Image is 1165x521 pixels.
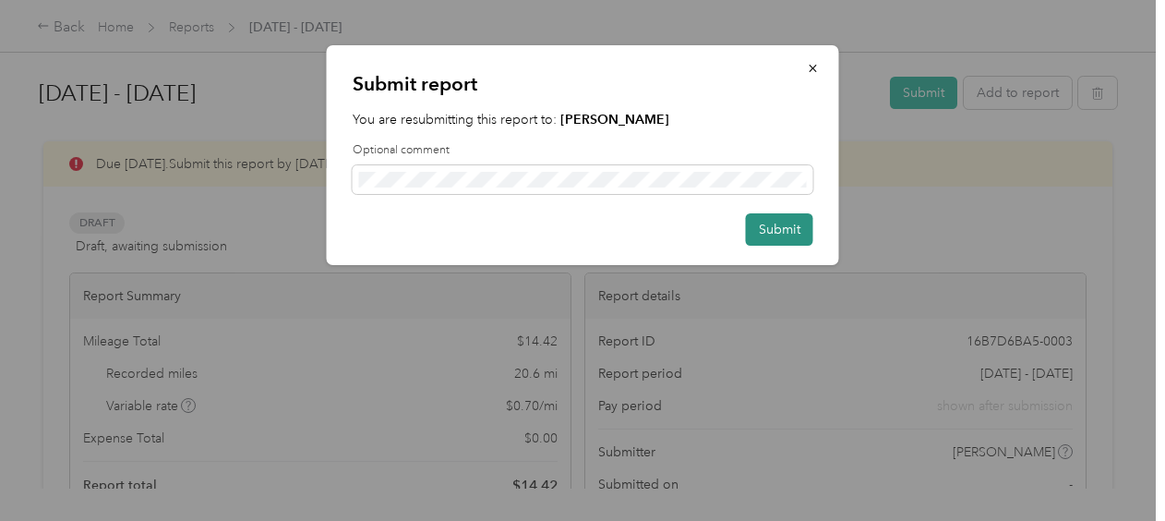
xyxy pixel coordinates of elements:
p: You are resubmitting this report to: [353,110,813,129]
strong: [PERSON_NAME] [560,112,669,127]
p: Submit report [353,71,813,97]
button: Submit [746,213,813,246]
label: Optional comment [353,142,813,159]
iframe: Everlance-gr Chat Button Frame [1062,418,1165,521]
